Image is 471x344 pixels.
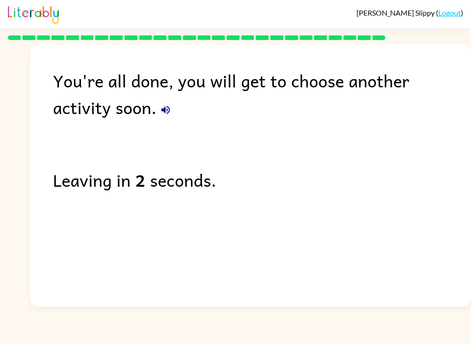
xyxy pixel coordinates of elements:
[53,166,471,193] div: Leaving in seconds.
[135,166,145,193] b: 2
[438,8,461,17] a: Logout
[356,8,436,17] span: [PERSON_NAME] Slippy
[8,4,59,24] img: Literably
[356,8,463,17] div: ( )
[53,67,471,120] div: You're all done, you will get to choose another activity soon.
